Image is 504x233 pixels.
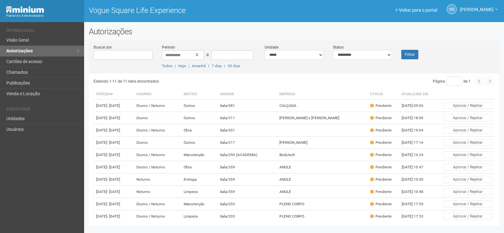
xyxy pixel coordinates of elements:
[370,165,392,170] div: Pendente
[399,198,434,210] td: [DATE] 17:39
[399,100,434,112] td: [DATE] 09:06
[443,127,492,134] button: Aprovar / Rejeitar
[370,152,392,158] div: Pendente
[368,89,399,100] th: Status
[94,198,134,210] td: [DATE]
[134,137,181,149] td: Diurno
[460,1,494,12] span: Nicolle Silva
[399,161,434,173] td: [DATE] 10:47
[217,173,277,186] td: Sala/359
[107,103,120,108] span: - [DATE]
[134,112,181,124] td: Diurno
[443,151,492,158] button: Aprovar / Rejeitar
[134,198,181,210] td: Diurno / Noturno
[277,112,368,124] td: [PERSON_NAME] e [PERSON_NAME]
[224,64,225,68] span: |
[217,89,277,100] th: Unidade
[162,64,172,68] a: Todos
[443,102,492,109] button: Aprovar / Rejeitar
[395,8,437,13] a: Voltar para o portal
[399,186,434,198] td: [DATE] 10:48
[217,100,277,112] td: Sala/581
[94,77,294,86] div: Exibindo 1-11 de 11 itens encontrados
[370,201,392,207] div: Pendente
[217,149,277,161] td: Sala/290 (ACADEMIA)
[107,128,120,132] span: - [DATE]
[181,210,217,223] td: Limpeza
[89,6,289,15] h1: Vogue Square Life Experience
[134,124,181,137] td: Diurno / Noturno
[94,173,134,186] td: [DATE]
[107,177,120,182] span: - [DATE]
[6,6,44,13] img: Minium
[94,186,134,198] td: [DATE]
[94,44,112,50] label: Buscar por
[370,103,392,108] div: Pendente
[206,52,209,57] span: a
[217,198,277,210] td: Sala/203
[134,89,181,100] th: Horário
[399,112,434,124] td: [DATE] 18:00
[181,161,217,173] td: Obra
[134,149,181,161] td: Diurno / Noturno
[217,186,277,198] td: Sala/359
[277,100,368,112] td: CALÇADA
[443,176,492,183] button: Aprovar / Rejeitar
[94,112,134,124] td: [DATE]
[107,189,120,194] span: - [DATE]
[228,64,240,68] a: 30 dias
[277,161,368,173] td: ANOLE
[188,64,189,68] span: |
[94,89,134,100] th: Período
[134,210,181,223] td: Diurno / Noturno
[370,128,392,133] div: Pendente
[134,173,181,186] td: Noturno
[192,64,206,68] a: Amanhã
[443,213,492,220] button: Aprovar / Rejeitar
[107,140,120,145] span: - [DATE]
[370,115,392,121] div: Pendente
[134,186,181,198] td: Noturno
[134,161,181,173] td: Diurno / Noturno
[94,137,134,149] td: [DATE]
[107,116,120,120] span: - [DATE]
[94,161,134,173] td: [DATE]
[399,137,434,149] td: [DATE] 17:16
[370,140,392,145] div: Pendente
[460,8,498,13] a: [PERSON_NAME]
[181,173,217,186] td: Entrega
[443,139,492,146] button: Aprovar / Rejeitar
[94,124,134,137] td: [DATE]
[181,89,217,100] th: Motivo
[89,27,499,36] h2: Autorizações
[217,210,277,223] td: Sala/203
[277,186,368,198] td: ANOLE
[6,107,79,114] li: Cadastros
[107,202,120,206] span: - [DATE]
[175,64,176,68] span: |
[181,137,217,149] td: Outros
[401,50,418,59] button: Filtrar
[399,124,434,137] td: [DATE] 19:04
[399,89,434,100] th: Atualizado em
[181,149,217,161] td: Manutenção
[181,186,217,198] td: Limpeza
[277,210,368,223] td: PLENO CORPO
[399,173,434,186] td: [DATE] 10:50
[208,64,209,68] span: |
[277,137,368,149] td: [PERSON_NAME]
[217,124,277,137] td: Sala/551
[265,44,278,50] label: Unidade
[217,137,277,149] td: Sala/217
[447,4,457,14] a: NS
[181,124,217,137] td: Obra
[94,210,134,223] td: [DATE]
[6,13,79,19] div: Painel do Administrador
[181,100,217,112] td: Outros
[277,89,368,100] th: Empresa
[399,149,434,161] td: [DATE] 16:24
[433,79,471,84] span: Página de 1
[443,114,492,121] button: Aprovar / Rejeitar
[181,198,217,210] td: Manutenção
[277,173,368,186] td: ANOLE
